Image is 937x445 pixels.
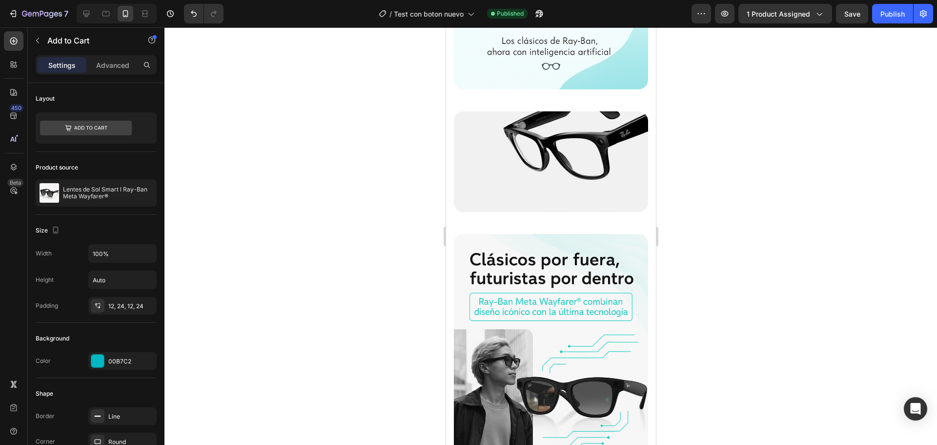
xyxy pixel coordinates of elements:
[9,104,23,112] div: 450
[394,9,464,19] span: Test con boton nuevo
[64,8,68,20] p: 7
[36,249,52,258] div: Width
[836,4,868,23] button: Save
[389,9,392,19] span: /
[747,9,810,19] span: 1 product assigned
[108,302,154,311] div: 12, 24, 12, 24
[108,412,154,421] div: Line
[89,245,156,262] input: Auto
[36,94,55,103] div: Layout
[36,275,54,284] div: Height
[48,60,76,70] p: Settings
[40,183,59,203] img: product feature img
[36,163,78,172] div: Product source
[36,389,53,398] div: Shape
[738,4,832,23] button: 1 product assigned
[36,301,58,310] div: Padding
[184,4,224,23] div: Undo/Redo
[872,4,913,23] button: Publish
[36,334,69,343] div: Background
[47,35,130,46] p: Add to Cart
[108,357,154,366] div: 00B7C2
[36,412,55,421] div: Border
[36,357,51,365] div: Color
[4,4,73,23] button: 7
[36,224,61,237] div: Size
[7,179,23,187] div: Beta
[497,9,524,18] span: Published
[844,10,860,18] span: Save
[880,9,905,19] div: Publish
[446,27,656,445] iframe: Design area
[904,397,927,421] div: Open Intercom Messenger
[96,60,129,70] p: Advanced
[63,186,153,200] p: Lentes de Sol Smart l Ray-Ban Meta Wayfarer®
[89,271,156,289] input: Auto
